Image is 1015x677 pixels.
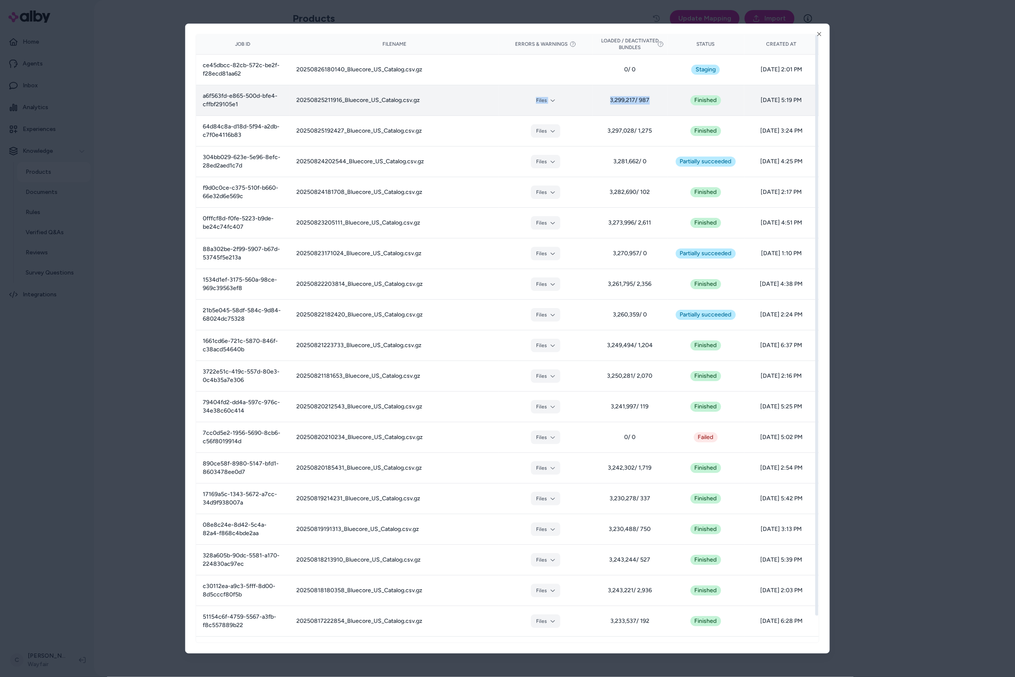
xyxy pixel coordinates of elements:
span: [DATE] 2:16 PM [751,372,812,380]
span: [DATE] 5:19 PM [751,96,812,105]
span: 3,260,359 / 0 [599,311,661,319]
span: 3,250,281 / 2,070 [599,372,661,380]
span: [DATE] 2:17 PM [751,188,812,196]
button: Files [531,124,560,138]
div: Finished [691,616,721,626]
div: Job ID [203,41,283,47]
div: Finished [691,494,721,504]
span: [DATE] 4:51 PM [751,219,812,227]
td: 1661cd6e-721c-5870-846f-c38acd54640b [196,330,290,361]
button: Files [531,277,560,291]
button: Files [531,523,560,536]
div: Finished [691,95,721,105]
div: Partially succeeded [676,310,736,320]
div: Finished [691,371,721,381]
td: f9d0c0ce-c375-510f-b660-66e32d6e569c [196,177,290,208]
td: 20250818213910_Bluecore_US_Catalog.csv.gz [290,545,499,575]
div: Finished [691,555,721,565]
button: Files [531,553,560,567]
div: Status [674,41,738,47]
td: 0fffcf8d-f0fe-5223-b9de-be24c74fc407 [196,208,290,238]
button: Files [531,400,560,413]
span: [DATE] 4:38 PM [751,280,812,288]
td: 20250823205111_Bluecore_US_Catalog.csv.gz [290,208,499,238]
button: Loaded / Deactivated Bundles [599,37,661,51]
button: Files [531,461,560,475]
td: a6f563fd-e865-500d-bfe4-cffbf29105e1 [196,85,290,116]
span: 0 / 0 [599,433,661,442]
span: 3,241,997 / 119 [599,403,661,411]
td: 20250824181708_Bluecore_US_Catalog.csv.gz [290,177,499,208]
td: 88a302be-2f99-5907-b67d-53745f5e213a [196,238,290,269]
td: 890ce58f-8980-5147-bfd1-8603478ee0d7 [196,453,290,484]
td: 3722e51c-419c-557d-80e3-0c4b35a7e306 [196,361,290,392]
span: 3,297,028 / 1,275 [599,127,661,135]
td: 51154c6f-4759-5567-a3fb-f8c557889b22 [196,606,290,637]
span: 3,230,488 / 750 [599,525,661,533]
span: 3,261,795 / 2,356 [599,280,661,288]
span: 3,249,494 / 1,204 [599,341,661,350]
td: ce45dbcc-82cb-572c-be2f-f28ecd81aa62 [196,55,290,85]
span: [DATE] 3:24 PM [751,127,812,135]
span: 3,299,217 / 987 [599,96,661,105]
button: Files [531,431,560,444]
td: 20250822182420_Bluecore_US_Catalog.csv.gz [290,300,499,330]
div: Created At [751,41,812,47]
span: 3,243,244 / 527 [599,556,661,564]
td: c30112ea-a9c3-5fff-8d00-8d5cccf80f5b [196,575,290,606]
span: 3,273,996 / 2,611 [599,219,661,227]
td: 20250821223733_Bluecore_US_Catalog.csv.gz [290,330,499,361]
td: 79404fd2-dd4a-597c-976c-34e38c60c414 [196,392,290,422]
div: Filename [296,41,492,47]
span: 0 / 0 [599,65,661,74]
button: Files [531,247,560,260]
button: Files [531,186,560,199]
button: Files [531,339,560,352]
button: Files [531,492,560,505]
td: 20250820212543_Bluecore_US_Catalog.csv.gz [290,392,499,422]
td: 20250818180358_Bluecore_US_Catalog.csv.gz [290,575,499,606]
button: Partially succeeded [676,248,736,259]
button: Files [531,94,560,107]
td: 20250822203814_Bluecore_US_Catalog.csv.gz [290,269,499,300]
div: Finished [691,340,721,350]
span: 3,270,957 / 0 [599,249,661,258]
button: Files [531,614,560,628]
td: 20250821181653_Bluecore_US_Catalog.csv.gz [290,361,499,392]
span: [DATE] 3:13 PM [751,525,812,533]
span: [DATE] 2:01 PM [751,65,812,74]
td: 20250824202544_Bluecore_US_Catalog.csv.gz [290,146,499,177]
span: 3,230,278 / 337 [599,494,661,503]
td: 20250817211618_Bluecore_US_Catalog.csv.gz [290,637,499,667]
button: Files [531,308,560,322]
td: 20250823171024_Bluecore_US_Catalog.csv.gz [290,238,499,269]
button: Files [531,369,560,383]
td: 304bb029-623e-5e96-8efc-28ed2aed1c7d [196,146,290,177]
div: Finished [691,524,721,534]
span: [DATE] 5:42 PM [751,494,812,503]
button: Failed [694,432,718,442]
div: Finished [691,463,721,473]
button: Files [531,155,560,168]
td: 328a605b-90dc-5581-a170-224830ac97ec [196,545,290,575]
span: [DATE] 2:03 PM [751,586,812,595]
div: Finished [691,187,721,197]
td: 7cc0d5e2-1956-5690-8cb6-c56f8019914d [196,422,290,453]
span: 3,233,537 / 192 [599,617,661,625]
div: Finished [691,279,721,289]
div: Finished [691,218,721,228]
span: 3,243,221 / 2,936 [599,586,661,595]
span: [DATE] 4:25 PM [751,157,812,166]
button: Files [531,584,560,597]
